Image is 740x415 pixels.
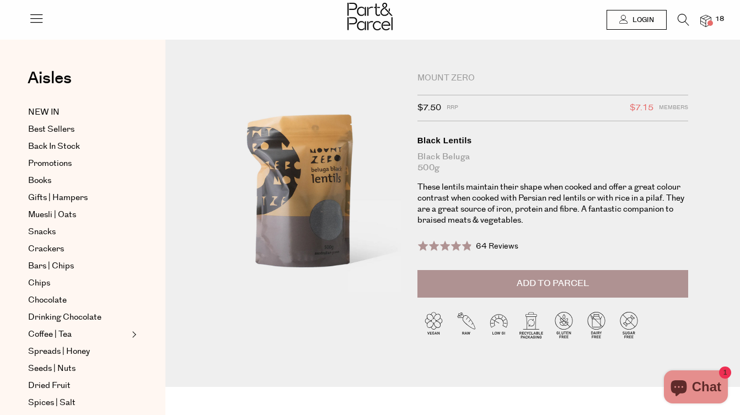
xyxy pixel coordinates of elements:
a: Crackers [28,242,128,256]
a: 18 [700,15,711,26]
a: NEW IN [28,106,128,119]
a: Seeds | Nuts [28,362,128,375]
span: Crackers [28,242,64,256]
span: Add to Parcel [517,277,589,290]
inbox-online-store-chat: Shopify online store chat [661,370,731,406]
a: Books [28,174,128,187]
p: These lentils maintain their shape when cooked and offer a great colour contrast when cooked with... [417,182,688,226]
span: Snacks [28,225,56,239]
a: Back In Stock [28,140,128,153]
a: Spreads | Honey [28,345,128,358]
span: Spices | Salt [28,396,76,409]
span: Coffee | Tea [28,328,72,341]
span: 64 Reviews [476,241,518,252]
span: Drinking Chocolate [28,311,101,324]
span: Books [28,174,51,187]
span: Muesli | Oats [28,208,76,222]
span: Chips [28,277,50,290]
img: P_P-ICONS-Live_Bec_V11_Sugar_Free.svg [613,309,645,341]
button: Add to Parcel [417,270,688,298]
span: Aisles [28,66,72,90]
span: Promotions [28,157,72,170]
a: Spices | Salt [28,396,128,409]
img: P_P-ICONS-Live_Bec_V11_Recyclable_Packaging.svg [515,309,548,341]
a: Chips [28,277,128,290]
a: Dried Fruit [28,379,128,392]
span: Dried Fruit [28,379,71,392]
img: P_P-ICONS-Live_Bec_V11_Gluten_Free.svg [548,309,580,341]
a: Muesli | Oats [28,208,128,222]
span: Login [630,15,654,25]
span: Back In Stock [28,140,80,153]
a: Drinking Chocolate [28,311,128,324]
img: Part&Parcel [347,3,393,30]
button: Expand/Collapse Coffee | Tea [129,328,137,341]
span: Spreads | Honey [28,345,90,358]
a: Bars | Chips [28,260,128,273]
div: Mount Zero [417,73,688,84]
span: Best Sellers [28,123,74,136]
div: Black Beluga 500g [417,152,688,174]
span: Chocolate [28,294,67,307]
a: Best Sellers [28,123,128,136]
a: Chocolate [28,294,128,307]
a: Coffee | Tea [28,328,128,341]
span: $7.50 [417,101,441,115]
a: Aisles [28,70,72,98]
a: Login [607,10,667,30]
a: Snacks [28,225,128,239]
a: Gifts | Hampers [28,191,128,204]
img: Black Lentils [199,73,401,311]
span: Gifts | Hampers [28,191,88,204]
span: RRP [447,101,458,115]
img: P_P-ICONS-Live_Bec_V11_Vegan.svg [417,309,450,341]
div: Black Lentils [417,135,688,146]
span: Bars | Chips [28,260,74,273]
span: $7.15 [630,101,653,115]
span: 18 [712,14,727,24]
img: P_P-ICONS-Live_Bec_V11_Dairy_Free.svg [580,309,613,341]
img: P_P-ICONS-Live_Bec_V11_Raw.svg [450,309,482,341]
span: NEW IN [28,106,60,119]
span: Members [659,101,688,115]
img: P_P-ICONS-Live_Bec_V11_Low_Gi.svg [482,309,515,341]
a: Promotions [28,157,128,170]
span: Seeds | Nuts [28,362,76,375]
